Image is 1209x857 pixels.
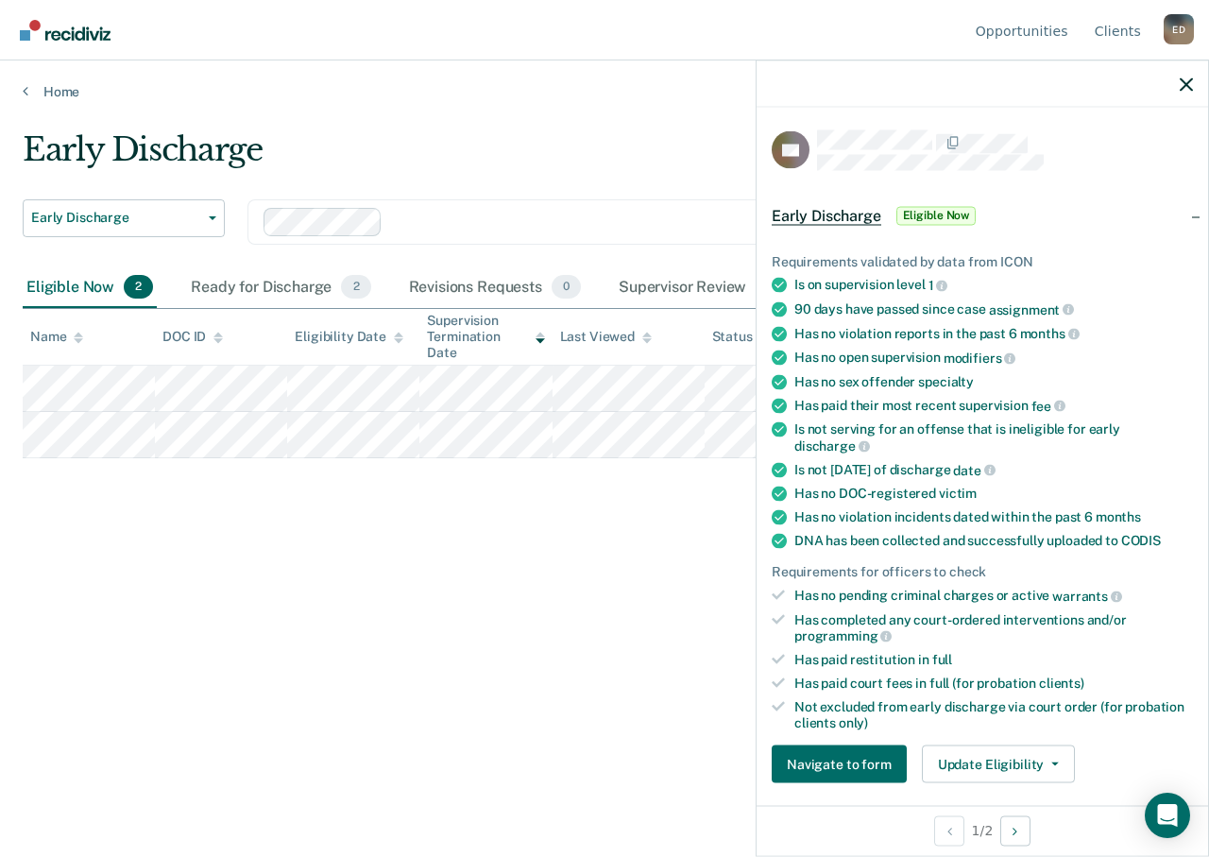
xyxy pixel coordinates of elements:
[1020,326,1080,341] span: months
[615,267,790,309] div: Supervisor Review
[772,206,881,225] span: Early Discharge
[124,275,153,300] span: 2
[794,611,1193,643] div: Has completed any court-ordered interventions and/or
[1121,533,1161,548] span: CODIS
[1164,14,1194,44] button: Profile dropdown button
[794,437,870,453] span: discharge
[341,275,370,300] span: 2
[794,652,1193,668] div: Has paid restitution in
[560,329,652,345] div: Last Viewed
[794,461,1193,478] div: Is not [DATE] of discharge
[1164,14,1194,44] div: E D
[794,628,892,643] span: programming
[953,462,995,477] span: date
[794,277,1193,294] div: Is on supervision level
[794,698,1193,730] div: Not excluded from early discharge via court order (for probation clients
[772,253,1193,269] div: Requirements validated by data from ICON
[187,267,374,309] div: Ready for Discharge
[944,350,1016,365] span: modifiers
[1052,588,1122,603] span: warrants
[20,20,111,41] img: Recidiviz
[552,275,581,300] span: 0
[162,329,223,345] div: DOC ID
[794,373,1193,389] div: Has no sex offender
[23,130,1111,184] div: Early Discharge
[772,746,907,783] button: Navigate to form
[794,350,1193,367] div: Has no open supervision
[934,815,964,846] button: Previous Opportunity
[757,805,1208,855] div: 1 / 2
[31,210,201,226] span: Early Discharge
[794,533,1193,549] div: DNA has been collected and successfully uploaded to
[918,373,974,388] span: specialty
[922,746,1075,783] button: Update Eligibility
[896,206,977,225] span: Eligible Now
[794,421,1193,454] div: Is not serving for an offense that is ineligible for early
[932,652,952,667] span: full
[928,278,948,293] span: 1
[1000,815,1030,846] button: Next Opportunity
[794,300,1193,317] div: 90 days have passed since case
[794,675,1193,691] div: Has paid court fees in full (for probation
[712,329,753,345] div: Status
[1145,793,1190,838] div: Open Intercom Messenger
[772,564,1193,580] div: Requirements for officers to check
[1096,509,1141,524] span: months
[427,313,544,360] div: Supervision Termination Date
[30,329,83,345] div: Name
[1039,675,1084,690] span: clients)
[757,185,1208,246] div: Early DischargeEligible Now
[794,509,1193,525] div: Has no violation incidents dated within the past 6
[772,746,914,783] a: Navigate to form link
[23,267,157,309] div: Eligible Now
[939,486,977,501] span: victim
[794,486,1193,502] div: Has no DOC-registered
[794,325,1193,342] div: Has no violation reports in the past 6
[839,714,868,729] span: only)
[23,83,1186,100] a: Home
[405,267,585,309] div: Revisions Requests
[989,301,1074,317] span: assignment
[1031,398,1065,413] span: fee
[794,588,1193,605] div: Has no pending criminal charges or active
[295,329,403,345] div: Eligibility Date
[794,397,1193,414] div: Has paid their most recent supervision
